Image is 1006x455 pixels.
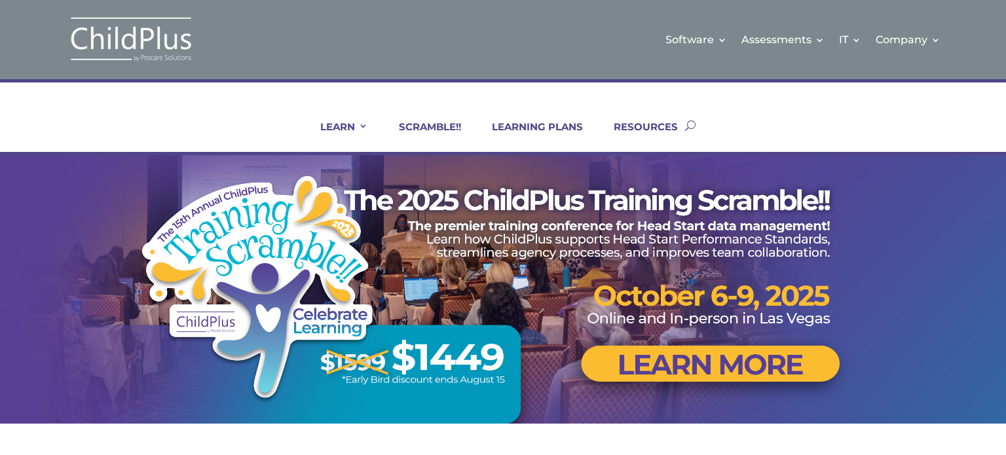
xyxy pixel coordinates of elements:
[741,13,825,66] a: Assessments
[382,120,461,152] a: SCRAMBLE!!
[665,13,727,66] a: Software
[304,120,368,152] a: LEARN
[475,120,583,152] a: LEARNING PLANS
[876,13,941,66] a: Company
[597,120,678,152] a: RESOURCES
[839,13,861,66] a: IT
